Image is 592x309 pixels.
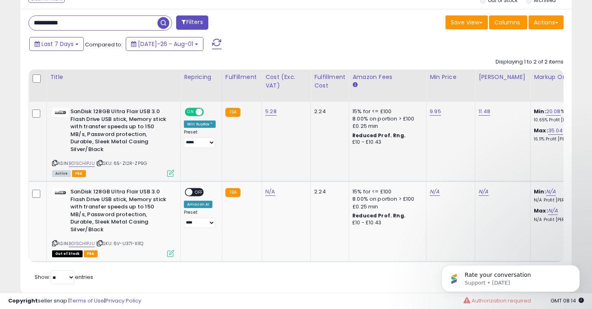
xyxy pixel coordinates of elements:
div: Cost (Exc. VAT) [265,73,307,90]
div: 2.24 [314,108,343,115]
span: | SKU: 6V-U371-XI1Q [96,240,143,247]
b: Max: [534,127,548,134]
div: ASIN: [52,188,174,256]
div: Amazon Fees [352,73,423,81]
div: 8.00% on portion > £100 [352,115,420,123]
b: SanDisk 128GB Ultra Flair USB 3.0 Flash Drive USB stick, Memory stick with transfer speeds up to ... [70,108,169,155]
span: Compared to: [85,41,122,48]
span: FBA [72,170,86,177]
div: [PERSON_NAME] [478,73,527,81]
span: Show: entries [35,273,93,281]
a: N/A [548,207,558,215]
b: SanDisk 128GB Ultra Flair USB 3.0 Flash Drive USB stick, Memory stick with transfer speeds up to ... [70,188,169,235]
div: Win BuyBox * [184,121,216,128]
span: Last 7 Days [42,40,74,48]
iframe: Intercom notifications message [429,248,592,305]
span: All listings currently available for purchase on Amazon [52,170,71,177]
div: Fulfillment Cost [314,73,345,90]
b: Max: [534,207,548,215]
a: N/A [478,188,488,196]
span: ON [186,109,196,116]
div: £0.25 min [352,203,420,210]
div: £10 - £10.43 [352,219,420,226]
small: Amazon Fees. [352,81,357,89]
span: OFF [192,189,205,196]
a: 11.48 [478,107,490,116]
span: OFF [203,109,216,116]
a: N/A [265,188,275,196]
button: Filters [176,15,208,30]
span: | SKU: 65-ZI2R-ZP9G [96,160,147,167]
a: 35.04 [548,127,563,135]
a: B015CH1PJU [69,160,95,167]
span: FBA [84,250,98,257]
div: Repricing [184,73,218,81]
img: 21khQP0oo6L._SL40_.jpg [52,188,68,197]
a: Privacy Policy [105,297,141,305]
small: FBA [225,108,240,117]
div: Amazon AI [184,201,212,208]
a: N/A [430,188,439,196]
b: Reduced Prof. Rng. [352,132,406,139]
b: Reduced Prof. Rng. [352,212,406,219]
span: All listings that are currently out of stock and unavailable for purchase on Amazon [52,250,83,257]
div: seller snap | | [8,297,141,305]
a: 9.95 [430,107,441,116]
div: ASIN: [52,108,174,176]
b: Min: [534,107,546,115]
strong: Copyright [8,297,38,305]
button: [DATE]-26 - Aug-01 [126,37,203,51]
div: Preset: [184,129,216,148]
div: £0.25 min [352,123,420,130]
div: 8.00% on portion > £100 [352,195,420,203]
b: Min: [534,188,546,195]
a: N/A [546,188,556,196]
button: Save View [446,15,488,29]
div: Min Price [430,73,472,81]
small: FBA [225,188,240,197]
div: Preset: [184,210,216,228]
div: £10 - £10.43 [352,139,420,146]
button: Columns [489,15,527,29]
button: Actions [529,15,564,29]
div: 2.24 [314,188,343,195]
img: 21khQP0oo6L._SL40_.jpg [52,108,68,117]
span: Columns [494,18,520,26]
a: Terms of Use [70,297,104,305]
div: 15% for <= £100 [352,108,420,115]
a: 20.08 [546,107,561,116]
div: 15% for <= £100 [352,188,420,195]
button: Last 7 Days [29,37,84,51]
a: B015CH1PJU [69,240,95,247]
div: Displaying 1 to 2 of 2 items [496,58,564,66]
div: Title [50,73,177,81]
div: Fulfillment [225,73,258,81]
span: [DATE]-26 - Aug-01 [138,40,193,48]
a: 5.28 [265,107,277,116]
